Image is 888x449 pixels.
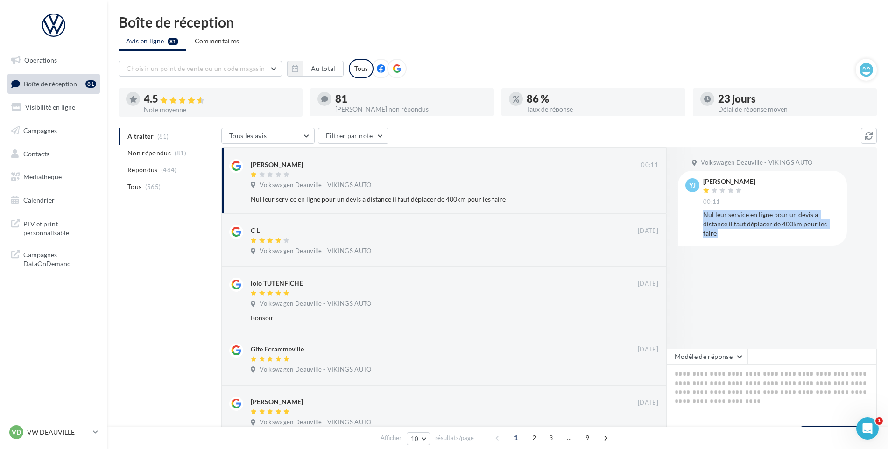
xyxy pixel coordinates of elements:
[562,430,577,445] span: ...
[303,61,344,77] button: Au total
[260,247,371,255] span: Volkswagen Deauville - VIKINGS AUTO
[23,126,57,134] span: Campagnes
[6,190,102,210] a: Calendrier
[6,50,102,70] a: Opérations
[229,132,267,140] span: Tous les avis
[638,227,658,235] span: [DATE]
[875,417,883,425] span: 1
[251,313,598,323] div: Bonsoir
[25,103,75,111] span: Visibilité en ligne
[127,165,158,175] span: Répondus
[6,167,102,187] a: Médiathèque
[161,166,177,174] span: (484)
[638,345,658,354] span: [DATE]
[638,280,658,288] span: [DATE]
[641,161,658,169] span: 00:11
[638,399,658,407] span: [DATE]
[381,434,402,442] span: Afficher
[287,61,344,77] button: Au total
[23,196,55,204] span: Calendrier
[527,430,542,445] span: 2
[251,195,598,204] div: Nul leur service en ligne pour un devis a distance il faut déplacer de 400km pour les faire
[27,428,89,437] p: VW DEAUVILLE
[527,94,678,104] div: 86 %
[23,149,49,157] span: Contacts
[508,430,523,445] span: 1
[718,106,869,112] div: Délai de réponse moyen
[6,121,102,140] a: Campagnes
[856,417,879,440] iframe: Intercom live chat
[119,61,282,77] button: Choisir un point de vente ou un code magasin
[251,226,260,235] div: C L
[527,106,678,112] div: Taux de réponse
[335,106,486,112] div: [PERSON_NAME] non répondus
[85,80,96,88] div: 81
[145,183,161,190] span: (565)
[411,435,419,442] span: 10
[335,94,486,104] div: 81
[6,245,102,272] a: Campagnes DataOnDemand
[24,56,57,64] span: Opérations
[703,210,839,238] div: Nul leur service en ligne pour un devis a distance il faut déplacer de 400km pour les faire
[349,59,374,78] div: Tous
[195,36,240,46] span: Commentaires
[127,182,141,191] span: Tous
[251,160,303,169] div: [PERSON_NAME]
[127,64,265,72] span: Choisir un point de vente ou un code magasin
[6,98,102,117] a: Visibilité en ligne
[580,430,595,445] span: 9
[23,173,62,181] span: Médiathèque
[260,181,371,189] span: Volkswagen Deauville - VIKINGS AUTO
[251,279,303,288] div: lolo TUTENFICHE
[260,418,371,427] span: Volkswagen Deauville - VIKINGS AUTO
[701,159,812,167] span: Volkswagen Deauville - VIKINGS AUTO
[7,423,100,441] a: VD VW DEAUVILLE
[6,144,102,164] a: Contacts
[543,430,558,445] span: 3
[119,15,877,29] div: Boîte de réception
[260,365,371,374] span: Volkswagen Deauville - VIKINGS AUTO
[6,74,102,94] a: Boîte de réception81
[251,344,304,354] div: Gite Ecrammeville
[318,128,388,144] button: Filtrer par note
[23,217,96,238] span: PLV et print personnalisable
[260,300,371,308] span: Volkswagen Deauville - VIKINGS AUTO
[703,198,720,206] span: 00:11
[144,94,295,105] div: 4.5
[24,79,77,87] span: Boîte de réception
[435,434,474,442] span: résultats/page
[251,397,303,407] div: [PERSON_NAME]
[23,248,96,268] span: Campagnes DataOnDemand
[667,349,748,365] button: Modèle de réponse
[175,149,186,157] span: (81)
[689,181,696,190] span: yj
[144,106,295,113] div: Note moyenne
[718,94,869,104] div: 23 jours
[127,148,171,158] span: Non répondus
[12,428,21,437] span: VD
[407,432,430,445] button: 10
[221,128,315,144] button: Tous les avis
[703,178,755,185] div: [PERSON_NAME]
[6,214,102,241] a: PLV et print personnalisable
